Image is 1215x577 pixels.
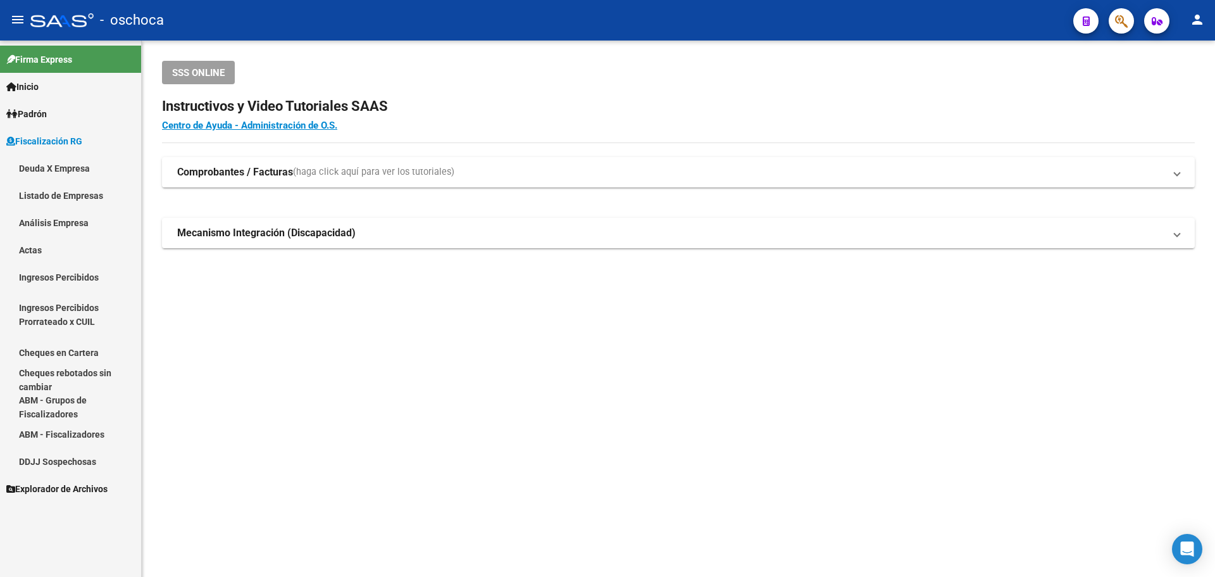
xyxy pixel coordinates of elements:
[162,94,1195,118] h2: Instructivos y Video Tutoriales SAAS
[162,120,337,131] a: Centro de Ayuda - Administración de O.S.
[6,53,72,67] span: Firma Express
[172,67,225,79] span: SSS ONLINE
[6,107,47,121] span: Padrón
[10,12,25,27] mat-icon: menu
[6,80,39,94] span: Inicio
[1172,534,1202,564] div: Open Intercom Messenger
[6,482,108,496] span: Explorador de Archivos
[177,165,293,179] strong: Comprobantes / Facturas
[6,134,82,148] span: Fiscalización RG
[1190,12,1205,27] mat-icon: person
[100,6,164,34] span: - oschoca
[162,218,1195,248] mat-expansion-panel-header: Mecanismo Integración (Discapacidad)
[293,165,454,179] span: (haga click aquí para ver los tutoriales)
[162,61,235,84] button: SSS ONLINE
[162,157,1195,187] mat-expansion-panel-header: Comprobantes / Facturas(haga click aquí para ver los tutoriales)
[177,226,356,240] strong: Mecanismo Integración (Discapacidad)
